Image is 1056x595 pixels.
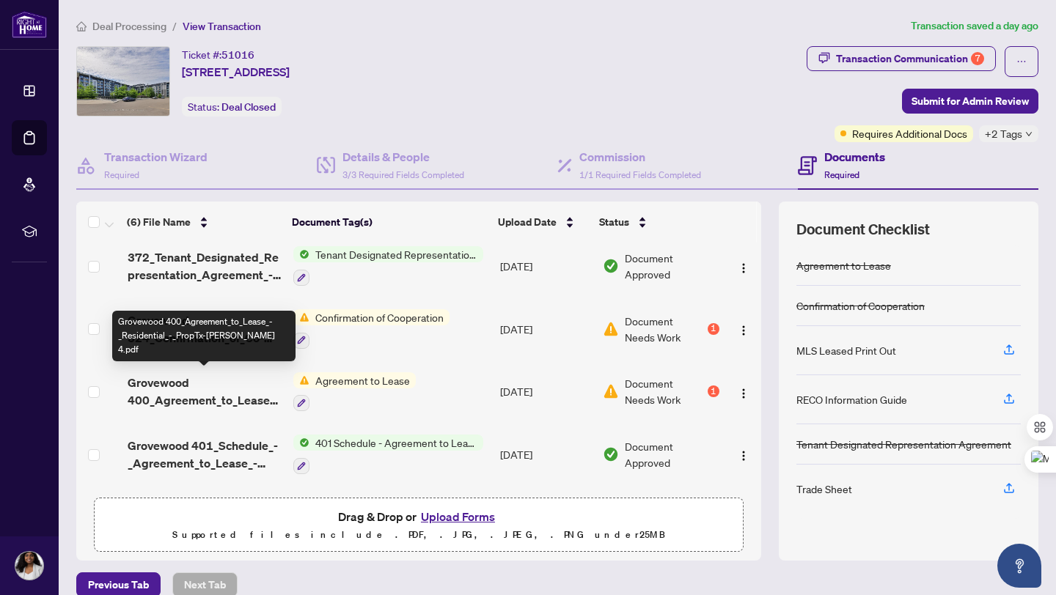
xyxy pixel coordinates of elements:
h4: Transaction Wizard [104,148,208,166]
h4: Details & People [342,148,464,166]
button: Status Icon401 Schedule - Agreement to Lease - Residential [293,435,483,474]
span: 1/1 Required Fields Completed [579,169,701,180]
th: Document Tag(s) [286,202,492,243]
span: Document Needs Work [625,375,705,407]
span: Tenant Designated Representation Agreement [309,246,483,262]
span: 401 Schedule - Agreement to Lease - Residential [309,435,483,451]
button: Logo [732,254,755,278]
th: Upload Date [492,202,594,243]
span: Document Needs Work [625,313,705,345]
span: Document Approved [625,250,719,282]
img: Logo [738,325,749,336]
div: Agreement to Lease [796,257,891,273]
span: Drag & Drop or [338,507,499,526]
div: 7 [971,52,984,65]
img: Logo [738,388,749,399]
img: Logo [738,262,749,274]
div: Transaction Communication [836,47,984,70]
span: (6) File Name [127,214,191,230]
button: Logo [732,380,755,403]
img: Document Status [603,383,619,399]
button: Logo [732,443,755,466]
button: Status IconConfirmation of Cooperation [293,309,450,349]
img: IMG-W12240666_1.jpg [77,47,169,116]
span: Required [104,169,139,180]
img: Document Status [603,258,619,274]
div: RECO Information Guide [796,391,907,407]
button: Upload Forms [417,507,499,526]
h4: Commission [579,148,701,166]
span: Drag & Drop orUpload FormsSupported files include .PDF, .JPG, .JPEG, .PNG under25MB [95,498,743,552]
div: 1 [708,385,719,397]
span: [STREET_ADDRESS] [182,63,290,81]
th: (6) File Name [121,202,286,243]
span: Document Checklist [796,219,930,240]
p: Supported files include .PDF, .JPG, .JPEG, .PNG under 25 MB [103,526,734,544]
img: Status Icon [293,246,309,262]
span: Deal Processing [92,20,166,33]
td: [DATE] [494,423,597,486]
button: Submit for Admin Review [902,89,1038,114]
img: Document Status [603,446,619,462]
span: +2 Tags [985,125,1022,142]
span: Required [824,169,859,180]
img: Status Icon [293,435,309,451]
img: Status Icon [293,372,309,388]
td: [DATE] [494,297,597,361]
span: Status [599,214,629,230]
h4: Documents [824,148,885,166]
img: logo [12,11,47,38]
div: Trade Sheet [796,481,852,497]
button: Status IconTenant Designated Representation Agreement [293,246,483,286]
span: Confirmation of Cooperation [309,309,450,325]
div: Ticket #: [182,46,254,63]
div: Status: [182,97,282,117]
div: MLS Leased Print Out [796,342,896,358]
div: Grovewood 400_Agreement_to_Lease_-_Residential_-_PropTx-[PERSON_NAME] 4.pdf [112,311,296,361]
button: Status IconAgreement to Lease [293,372,416,412]
span: Upload Date [498,214,557,230]
img: Status Icon [293,309,309,325]
th: Status [593,202,721,243]
span: Document Approved [625,438,719,470]
span: Submit for Admin Review [912,89,1029,113]
img: Document Status [603,321,619,337]
button: Open asap [997,544,1041,588]
span: Grovewood 401_Schedule_-_Agreement_to_Lease_-_Residential_-_A_-_PropTx-[PERSON_NAME] 5.pdf [128,437,282,472]
article: Transaction saved a day ago [911,18,1038,34]
span: Grovewood 400_Agreement_to_Lease_-_Residential_-_PropTx-[PERSON_NAME] 4.pdf [128,374,282,409]
div: Tenant Designated Representation Agreement [796,436,1011,452]
div: Confirmation of Cooperation [796,297,925,314]
img: Profile Icon [15,552,43,580]
span: Requires Additional Docs [852,125,967,141]
span: Deal Closed [221,100,276,114]
span: Agreement to Lease [309,372,416,388]
button: Logo [732,317,755,341]
td: [DATE] [494,234,597,297]
span: down [1025,130,1033,138]
td: [DATE] [494,361,597,424]
li: / [172,18,177,34]
span: 51016 [221,48,254,62]
button: Transaction Communication7 [807,46,996,71]
span: home [76,21,87,32]
div: 1 [708,323,719,335]
span: View Transaction [183,20,261,33]
span: 372_Tenant_Designated_Representation_Agreement_-_PropTx-[PERSON_NAME] 4.pdf [128,248,282,284]
span: 3/3 Required Fields Completed [342,169,464,180]
td: [DATE] [494,486,597,549]
span: ellipsis [1016,56,1027,67]
img: Logo [738,450,749,462]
